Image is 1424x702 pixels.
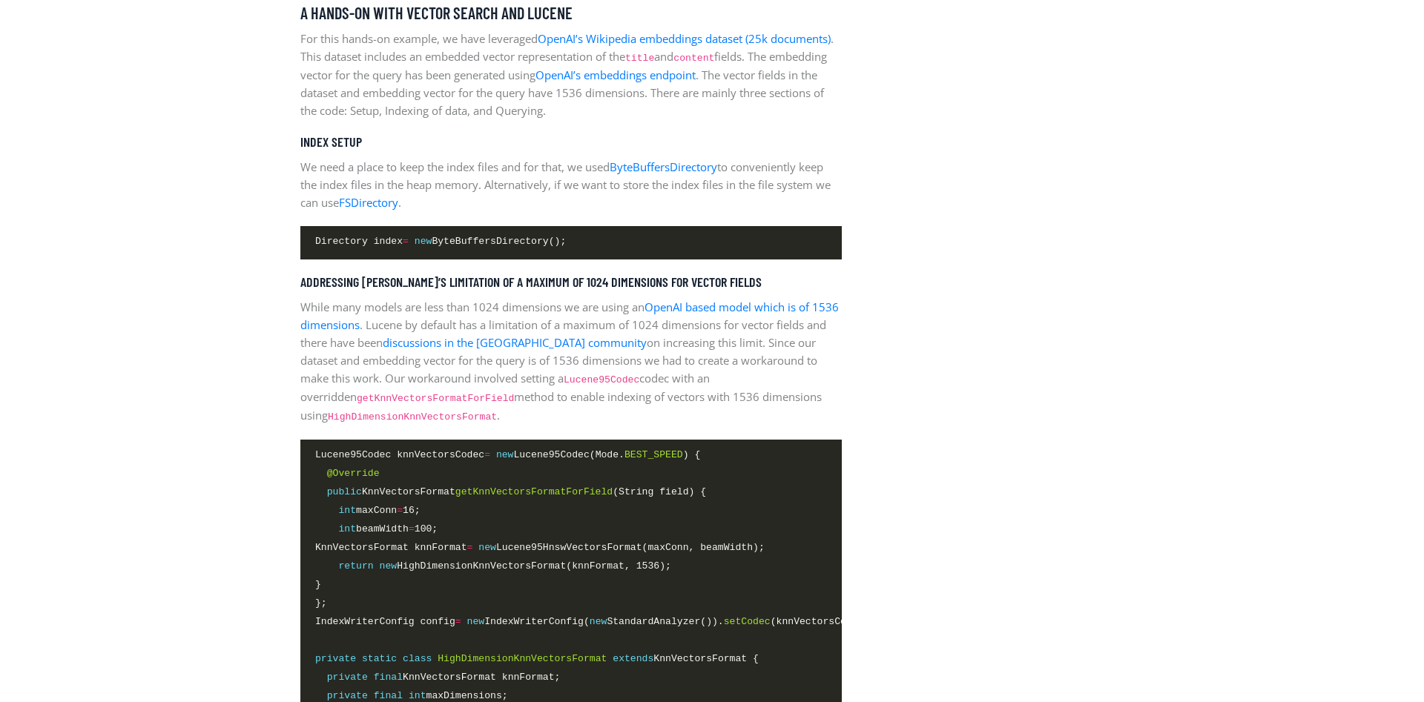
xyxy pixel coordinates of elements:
span: = [397,505,403,516]
span: private [327,690,368,701]
h5: Index Setup [300,134,842,150]
a: FSDirectory [339,195,398,210]
span: = [484,449,490,460]
span: int [338,523,356,534]
a: ByteBuffersDirectory [610,159,717,174]
span: public [327,486,362,497]
span: new [478,542,496,553]
span: new [496,449,514,460]
span: } [315,577,321,592]
span: Lucene95Codec knnVectorsCodec Lucene95Codec(Mode. ) { [315,447,700,463]
a: OpenAI’s Wikipedia embeddings dataset (25k documents) [538,31,831,46]
span: KnnVectorsFormat (String field) { [315,484,706,500]
span: int [409,690,426,701]
span: return [338,560,373,572]
span: BEST_SPEED [624,449,683,460]
span: maxConn 16; [315,503,421,518]
span: extends [613,653,653,664]
span: @Override [327,468,380,479]
span: = [409,523,415,534]
a: OpenAI based model which is of 1536 dimensions [300,299,839,332]
span: = [455,616,461,627]
p: For this hands-on example, we have leveraged . This dataset includes an embedded vector represent... [300,30,842,119]
span: getKnnVectorsFormatForField [455,486,613,497]
span: }; [315,595,327,611]
span: new [415,236,432,247]
code: Lucene95Codec [564,374,639,385]
span: static [362,653,397,664]
span: new [467,616,485,627]
span: KnnVectorsFormat knnFormat Lucene95HnswVectorsFormat(maxConn, beamWidth); [315,540,765,555]
span: setCodec [724,616,771,627]
span: = [467,542,473,553]
code: title [625,53,654,64]
span: KnnVectorsFormat knnFormat; [315,669,560,685]
h4: A Hands-on with Vector Search and Lucene [300,3,842,22]
h5: Addressing [PERSON_NAME]’s limitation of a maximum of 1024 dimensions for vector fields [300,274,842,291]
span: new [380,560,398,572]
span: private [327,672,368,683]
span: int [338,505,356,516]
span: class [403,653,432,664]
span: IndexWriterConfig config IndexWriterConfig( StandardAnalyzer()). (knnVectorsCodec); [315,614,875,629]
code: content [673,53,714,64]
span: new [590,616,607,627]
span: private [315,653,356,664]
a: OpenAI’s embeddings endpoint [535,67,696,82]
p: While many models are less than 1024 dimensions we are using an . Lucene by default has a limitat... [300,298,842,425]
span: KnnVectorsFormat { [315,651,759,666]
span: = [403,236,409,247]
a: discussions in the [GEOGRAPHIC_DATA] community [383,335,647,350]
p: We need a place to keep the index files and for that, we used to conveniently keep the index file... [300,158,842,211]
span: HighDimensionKnnVectorsFormat [438,653,607,664]
span: final [374,690,403,701]
code: HighDimensionKnnVectorsFormat [328,411,497,423]
span: beamWidth 100; [315,521,438,537]
span: final [374,672,403,683]
code: getKnnVectorsFormatForField [357,393,514,404]
span: Directory index ByteBuffersDirectory(); [315,234,566,249]
span: HighDimensionKnnVectorsFormat(knnFormat, 1536); [315,558,671,574]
